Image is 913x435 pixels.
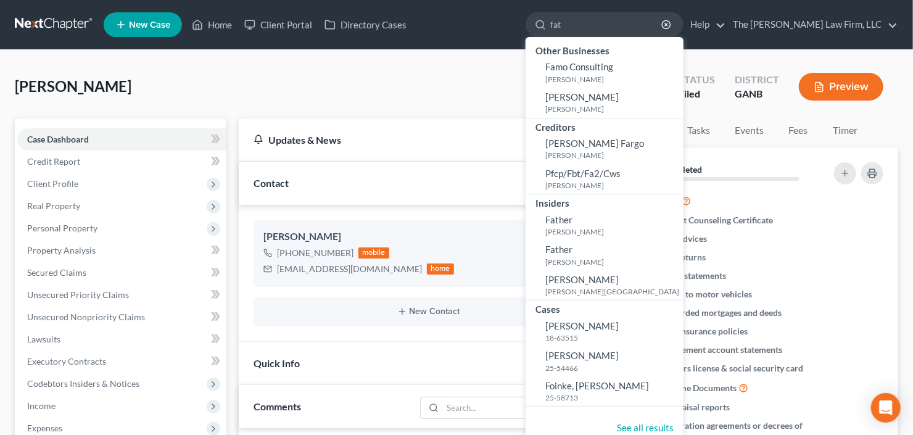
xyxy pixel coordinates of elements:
[663,362,803,375] span: Drivers license & social security card
[725,118,774,143] a: Events
[823,118,867,143] a: Timer
[526,376,684,407] a: Foinke, [PERSON_NAME]25-58713
[545,392,680,403] small: 25-58713
[186,14,238,36] a: Home
[238,14,318,36] a: Client Portal
[545,150,680,160] small: [PERSON_NAME]
[27,378,139,389] span: Codebtors Insiders & Notices
[545,363,680,373] small: 25-54466
[427,263,454,275] div: home
[617,422,674,433] a: See all results
[663,401,730,413] span: Appraisal reports
[263,230,593,244] div: [PERSON_NAME]
[254,133,566,146] div: Updates & News
[526,210,684,241] a: Father[PERSON_NAME]
[735,73,779,87] div: District
[17,284,226,306] a: Unsecured Priority Claims
[545,104,680,114] small: [PERSON_NAME]
[550,13,663,36] input: Search by name...
[526,317,684,347] a: [PERSON_NAME]18-63515
[545,333,680,343] small: 18-63515
[677,118,720,143] a: Tasks
[735,87,779,101] div: GANB
[663,288,752,300] span: Titles to motor vehicles
[526,42,684,57] div: Other Businesses
[663,214,773,226] span: Credit Counseling Certificate
[663,307,782,319] span: Recorded mortgages and deeds
[545,180,680,191] small: [PERSON_NAME]
[871,393,901,423] div: Open Intercom Messenger
[663,233,707,245] span: Pay advices
[358,247,389,259] div: mobile
[254,357,300,369] span: Quick Info
[526,346,684,376] a: [PERSON_NAME]25-54466
[799,73,883,101] button: Preview
[545,244,572,255] span: Father
[526,164,684,194] a: Pfcp/Fbt/Fa2/Cws[PERSON_NAME]
[545,214,572,225] span: Father
[679,73,715,87] div: Status
[129,20,170,30] span: New Case
[17,239,226,262] a: Property Analysis
[17,151,226,173] a: Credit Report
[27,156,80,167] span: Credit Report
[254,177,289,189] span: Contact
[779,118,818,143] a: Fees
[277,263,422,275] div: [EMAIL_ADDRESS][DOMAIN_NAME]
[27,178,78,189] span: Client Profile
[663,325,748,338] span: Life insurance policies
[15,77,131,95] span: [PERSON_NAME]
[526,194,684,210] div: Insiders
[318,14,413,36] a: Directory Cases
[545,286,680,297] small: [PERSON_NAME][GEOGRAPHIC_DATA]
[263,307,593,317] button: New Contact
[526,57,684,88] a: Famo Consulting[PERSON_NAME]
[545,138,644,149] span: [PERSON_NAME] Fargo
[27,289,129,300] span: Unsecured Priority Claims
[526,270,684,300] a: [PERSON_NAME][PERSON_NAME][GEOGRAPHIC_DATA]
[254,400,301,412] span: Comments
[545,257,680,267] small: [PERSON_NAME]
[545,380,649,391] span: Foinke, [PERSON_NAME]
[526,240,684,270] a: Father[PERSON_NAME]
[545,274,619,285] span: [PERSON_NAME]
[27,400,56,411] span: Income
[27,356,106,367] span: Executory Contracts
[526,88,684,118] a: [PERSON_NAME][PERSON_NAME]
[526,300,684,316] div: Cases
[545,350,619,361] span: [PERSON_NAME]
[545,168,621,179] span: Pfcp/Fbt/Fa2/Cws
[17,306,226,328] a: Unsecured Nonpriority Claims
[545,91,619,102] span: [PERSON_NAME]
[17,128,226,151] a: Case Dashboard
[679,87,715,101] div: Filed
[27,423,62,433] span: Expenses
[727,14,898,36] a: The [PERSON_NAME] Law Firm, LLC
[684,14,725,36] a: Help
[27,201,80,211] span: Real Property
[526,118,684,134] div: Creditors
[443,397,541,418] input: Search...
[17,328,226,350] a: Lawsuits
[545,320,619,331] span: [PERSON_NAME]
[545,61,613,72] span: Famo Consulting
[663,382,737,394] span: Income Documents
[663,270,726,282] span: Bank statements
[545,226,680,237] small: [PERSON_NAME]
[526,134,684,164] a: [PERSON_NAME] Fargo[PERSON_NAME]
[663,344,782,356] span: Retirement account statements
[545,74,680,85] small: [PERSON_NAME]
[663,251,706,263] span: Tax returns
[27,245,96,255] span: Property Analysis
[277,247,353,259] div: [PHONE_NUMBER]
[27,334,60,344] span: Lawsuits
[27,223,97,233] span: Personal Property
[27,134,89,144] span: Case Dashboard
[27,312,145,322] span: Unsecured Nonpriority Claims
[27,267,86,278] span: Secured Claims
[17,262,226,284] a: Secured Claims
[17,350,226,373] a: Executory Contracts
